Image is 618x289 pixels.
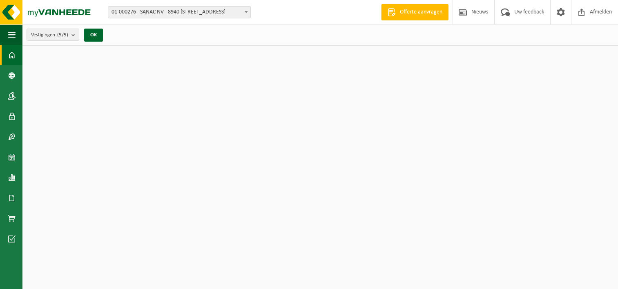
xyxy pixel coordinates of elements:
button: Vestigingen(5/5) [27,29,79,41]
span: Offerte aanvragen [398,8,444,16]
a: Offerte aanvragen [381,4,448,20]
button: OK [84,29,103,42]
count: (5/5) [57,32,68,38]
span: Vestigingen [31,29,68,41]
span: 01-000276 - SANAC NV - 8940 WERVIK, MENENSESTEENWEG 305 [108,7,250,18]
span: 01-000276 - SANAC NV - 8940 WERVIK, MENENSESTEENWEG 305 [108,6,251,18]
